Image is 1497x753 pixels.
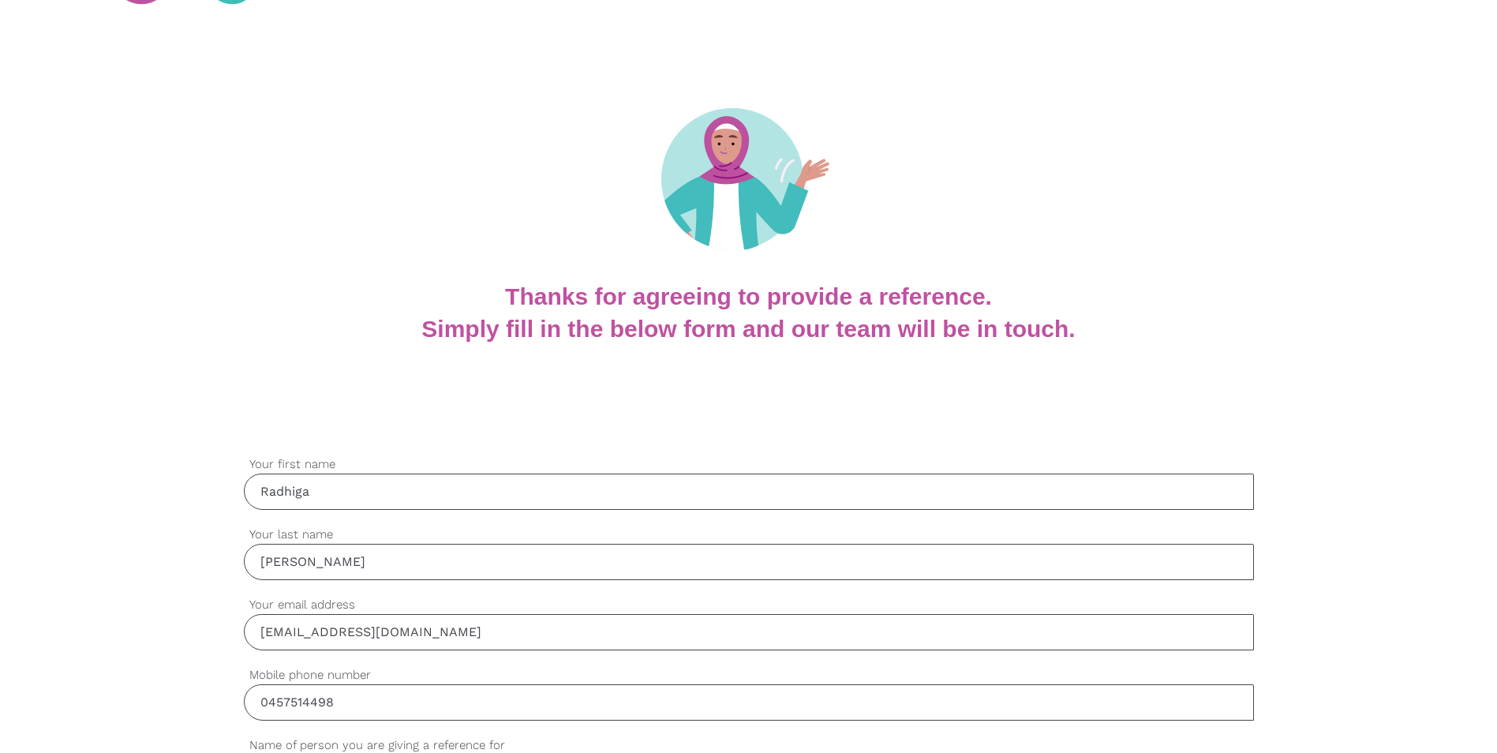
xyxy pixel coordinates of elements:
[244,455,1254,474] label: Your first name
[244,526,1254,544] label: Your last name
[244,666,1254,684] label: Mobile phone number
[505,283,992,309] b: Thanks for agreeing to provide a reference.
[421,316,1075,342] b: Simply fill in the below form and our team will be in touch.
[244,596,1254,614] label: Your email address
